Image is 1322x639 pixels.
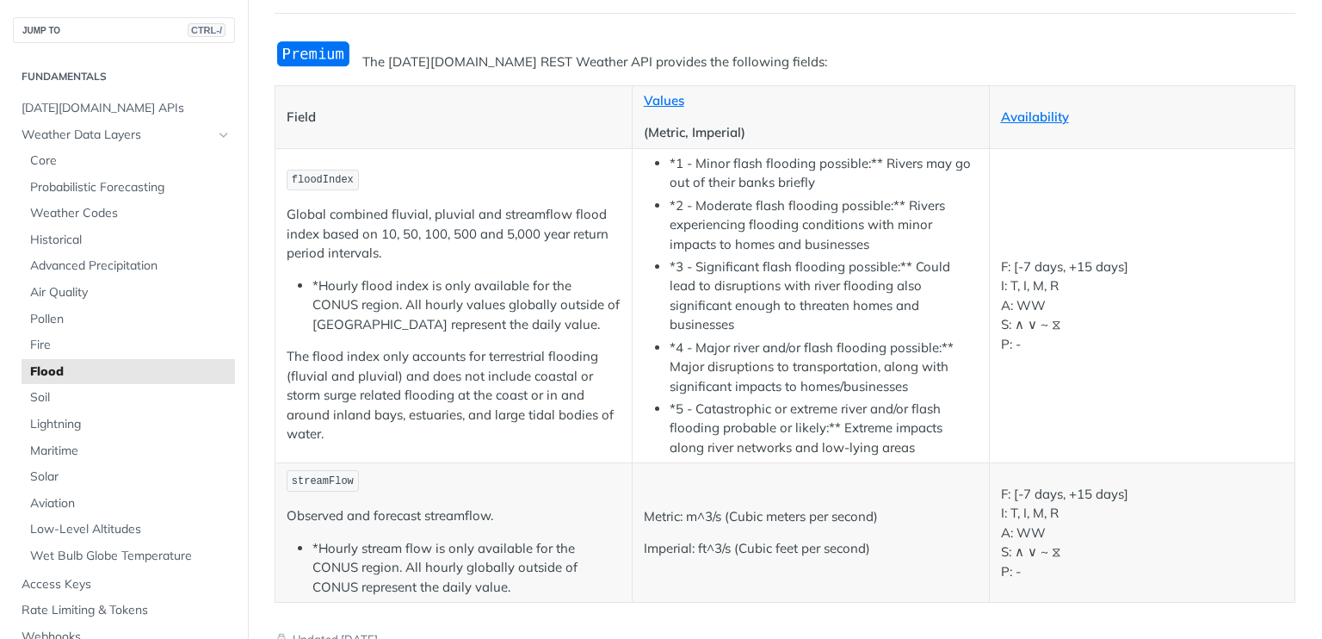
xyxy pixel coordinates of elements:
[670,257,978,335] li: *3 - Significant flash flooding possible:** Could lead to disruptions with river flooding also si...
[644,507,978,527] p: Metric: m^3/s (Cubic meters per second)
[22,438,235,464] a: Maritime
[22,148,235,174] a: Core
[22,227,235,253] a: Historical
[22,253,235,279] a: Advanced Precipitation
[30,443,231,460] span: Maritime
[22,576,231,593] span: Access Keys
[275,53,1295,72] p: The [DATE][DOMAIN_NAME] REST Weather API provides the following fields:
[1001,257,1284,355] p: F: [-7 days, +15 days] I: T, I, M, R A: WW S: ∧ ∨ ~ ⧖ P: -
[1001,109,1069,125] a: Availability
[287,506,621,526] p: Observed and forecast streamflow.
[22,307,235,332] a: Pollen
[22,100,231,117] span: [DATE][DOMAIN_NAME] APIs
[13,598,235,623] a: Rate Limiting & Tokens
[644,123,978,143] p: (Metric, Imperial)
[30,257,231,275] span: Advanced Precipitation
[13,572,235,598] a: Access Keys
[292,174,354,186] span: floodIndex
[22,517,235,543] a: Low-Level Altitudes
[30,311,231,328] span: Pollen
[22,412,235,437] a: Lightning
[22,543,235,569] a: Wet Bulb Globe Temperature
[670,400,978,458] li: *5 - Catastrophic or extreme river and/or flash flooding probable or likely:** Extreme impacts al...
[22,127,213,144] span: Weather Data Layers
[30,389,231,406] span: Soil
[287,205,621,264] p: Global combined fluvial, pluvial and streamflow flood index based on 10, 50, 100, 500 and 5,000 y...
[22,332,235,358] a: Fire
[30,548,231,565] span: Wet Bulb Globe Temperature
[644,539,978,559] p: Imperial: ft^3/s (Cubic feet per second)
[22,175,235,201] a: Probabilistic Forecasting
[30,205,231,222] span: Weather Codes
[287,108,621,127] p: Field
[13,96,235,121] a: [DATE][DOMAIN_NAME] APIs
[30,152,231,170] span: Core
[312,276,621,335] li: *Hourly flood index is only available for the CONUS region. All hourly values globally outside of...
[287,347,621,444] p: The flood index only accounts for terrestrial flooding (fluvial and pluvial) and does not include...
[217,128,231,142] button: Hide subpages for Weather Data Layers
[292,475,354,487] span: streamFlow
[13,69,235,84] h2: Fundamentals
[312,539,621,598] li: *Hourly stream flow is only available for the CONUS region. All hourly globally outside of CONUS ...
[188,23,225,37] span: CTRL-/
[670,196,978,255] li: *2 - Moderate flash flooding possible:** Rivers experiencing flooding conditions with minor impac...
[22,359,235,385] a: Flood
[22,280,235,306] a: Air Quality
[22,464,235,490] a: Solar
[30,232,231,249] span: Historical
[30,521,231,538] span: Low-Level Altitudes
[1001,485,1284,582] p: F: [-7 days, +15 days] I: T, I, M, R A: WW S: ∧ ∨ ~ ⧖ P: -
[22,491,235,517] a: Aviation
[22,602,231,619] span: Rate Limiting & Tokens
[30,284,231,301] span: Air Quality
[30,495,231,512] span: Aviation
[30,337,231,354] span: Fire
[22,201,235,226] a: Weather Codes
[13,17,235,43] button: JUMP TOCTRL-/
[644,92,684,109] a: Values
[22,385,235,411] a: Soil
[30,416,231,433] span: Lightning
[30,179,231,196] span: Probabilistic Forecasting
[13,122,235,148] a: Weather Data LayersHide subpages for Weather Data Layers
[30,363,231,381] span: Flood
[30,468,231,486] span: Solar
[670,154,978,193] li: *1 - Minor flash flooding possible:** Rivers may go out of their banks briefly
[670,338,978,397] li: *4 - Major river and/or flash flooding possible:** Major disruptions to transportation, along wit...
